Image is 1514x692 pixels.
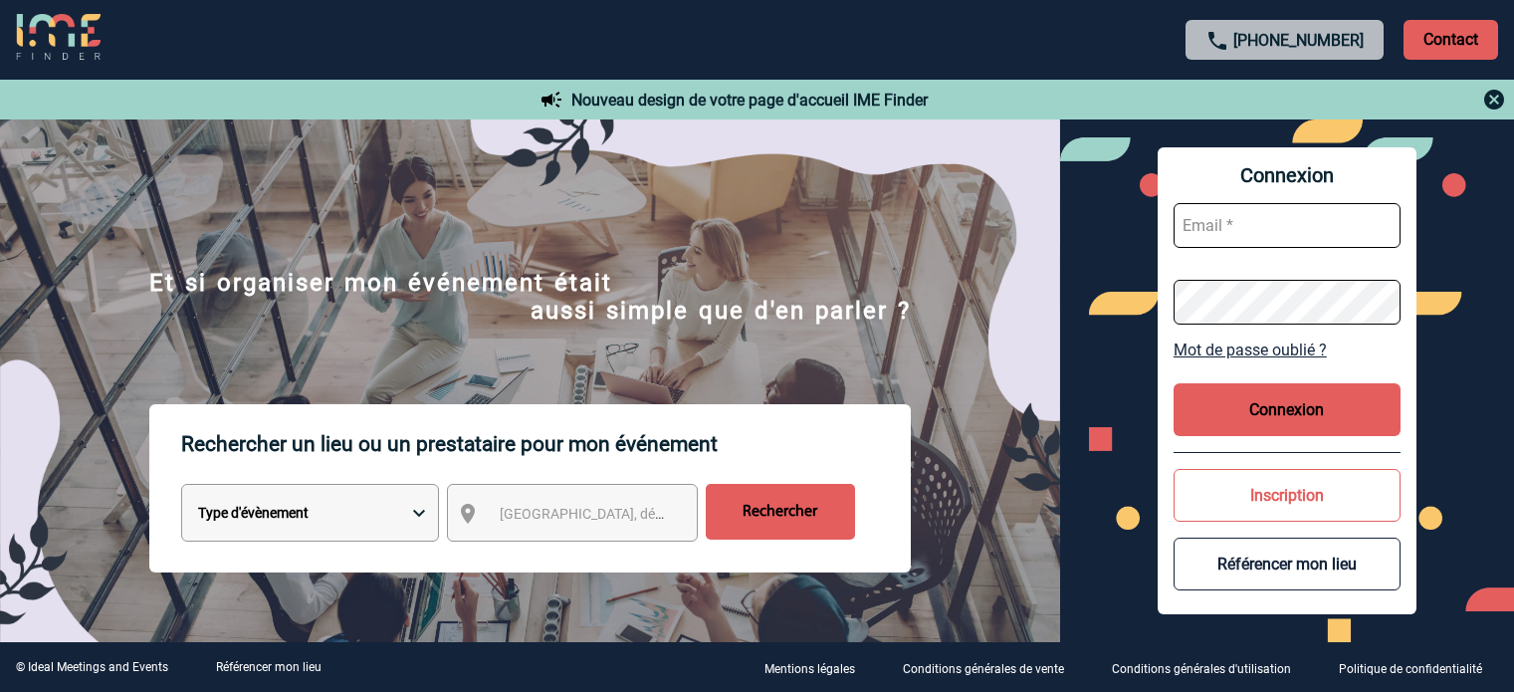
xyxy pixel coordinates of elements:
[500,506,776,522] span: [GEOGRAPHIC_DATA], département, région...
[1233,31,1364,50] a: [PHONE_NUMBER]
[1174,469,1401,522] button: Inscription
[1096,658,1323,677] a: Conditions générales d'utilisation
[181,404,911,484] p: Rechercher un lieu ou un prestataire pour mon événement
[903,662,1064,676] p: Conditions générales de vente
[16,660,168,674] div: © Ideal Meetings and Events
[1339,662,1482,676] p: Politique de confidentialité
[216,660,322,674] a: Référencer mon lieu
[749,658,887,677] a: Mentions légales
[706,484,855,540] input: Rechercher
[887,658,1096,677] a: Conditions générales de vente
[1112,662,1291,676] p: Conditions générales d'utilisation
[1323,658,1514,677] a: Politique de confidentialité
[1205,29,1229,53] img: call-24-px.png
[1174,203,1401,248] input: Email *
[1174,163,1401,187] span: Connexion
[1174,383,1401,436] button: Connexion
[1174,538,1401,590] button: Référencer mon lieu
[1404,20,1498,60] p: Contact
[1174,341,1401,359] a: Mot de passe oublié ?
[764,662,855,676] p: Mentions légales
